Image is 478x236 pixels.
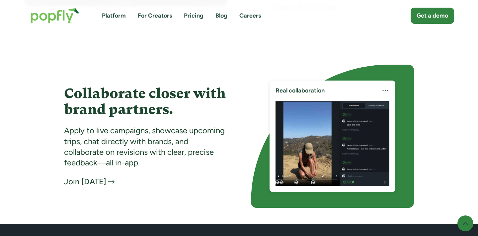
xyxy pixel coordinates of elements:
a: Careers [239,12,261,20]
a: Blog [215,12,227,20]
h5: Real collaboration [276,87,330,95]
div: Apply to live campaigns, showcase upcoming trips, chat directly with brands, and collaborate on r... [64,125,227,168]
div: Get a demo [417,12,448,20]
a: Pricing [184,12,203,20]
a: home [24,1,86,30]
a: Platform [102,12,126,20]
a: For Creators [138,12,172,20]
div: Join [DATE] [64,176,106,187]
a: Join [DATE] [64,176,115,187]
a: Get a demo [411,8,454,24]
h4: Collaborate closer with brand partners. [64,86,227,118]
